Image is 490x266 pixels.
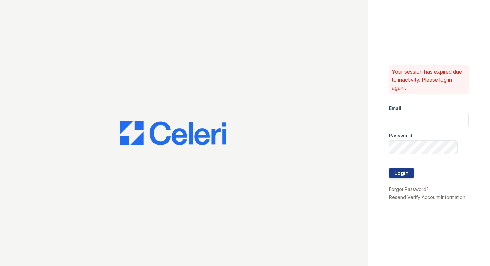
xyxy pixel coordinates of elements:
a: Forgot Password? [389,186,429,192]
img: CE_Logo_Blue-a8612792a0a2168367f1c8372b55b34899dd931a85d93a1a3d3e32e68fde9ad4.png [120,121,226,145]
button: Login [389,168,414,178]
label: Password [389,132,412,139]
a: Resend Verify Account Information [389,194,465,200]
label: Email [389,105,401,112]
p: Your session has expired due to inactivity. Please log in again. [392,68,466,92]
